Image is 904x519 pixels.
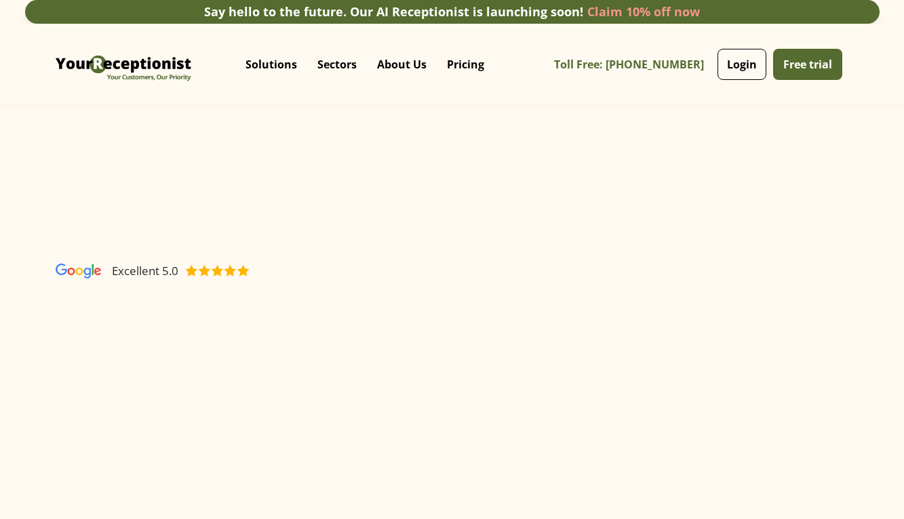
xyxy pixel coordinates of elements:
p: Sectors [317,58,357,71]
a: Free trial [773,49,842,80]
img: Virtual Receptionist - Answering Service - Call and Live Chat Receptionist - Virtual Receptionist... [185,263,250,278]
div: About Us [367,37,437,91]
div: Say hello to the future. Our AI Receptionist is launching soon! [204,3,583,21]
div: Excellent 5.0 [112,262,178,280]
a: Login [718,49,766,80]
a: Claim 10% off now [587,3,700,20]
img: Virtual Receptionist - Answering Service - Call and Live Chat Receptionist - Virtual Receptionist... [56,264,101,278]
p: About Us [377,58,427,71]
p: Solutions [245,58,297,71]
div: Solutions [235,37,307,91]
img: Virtual Receptionist - Answering Service - Call and Live Chat Receptionist - Virtual Receptionist... [52,34,195,95]
a: Pricing [437,44,494,85]
div: Sectors [307,37,367,91]
a: home [52,34,195,95]
a: Toll Free: [PHONE_NUMBER] [554,49,714,80]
